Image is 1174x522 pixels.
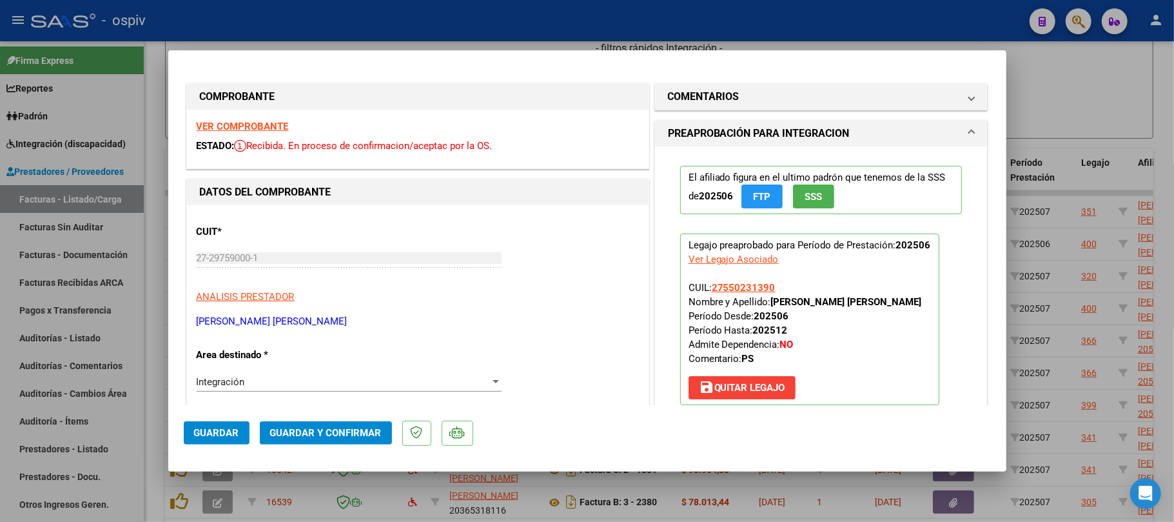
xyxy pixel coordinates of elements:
[655,121,988,146] mat-expansion-panel-header: PREAPROBACIÓN PARA INTEGRACION
[197,140,235,152] span: ESTADO:
[741,185,783,208] button: FTP
[200,90,275,103] strong: COMPROBANTE
[668,89,739,105] h1: COMENTARIOS
[896,239,931,251] strong: 202506
[197,121,289,132] a: VER COMPROBANTE
[260,421,392,445] button: Guardar y Confirmar
[197,291,295,303] span: ANALISIS PRESTADOR
[680,234,939,405] p: Legajo preaprobado para Período de Prestación:
[1130,478,1161,509] div: Open Intercom Messenger
[793,185,834,208] button: SSS
[689,252,779,266] div: Ver Legajo Asociado
[805,191,822,203] span: SSS
[197,314,639,329] p: [PERSON_NAME] [PERSON_NAME]
[742,353,754,365] strong: PS
[184,421,249,445] button: Guardar
[197,348,329,363] p: Area destinado *
[194,427,239,439] span: Guardar
[200,186,331,198] strong: DATOS DEL COMPROBANTE
[680,166,963,214] p: El afiliado figura en el ultimo padrón que tenemos de la SSS de
[753,325,788,336] strong: 202512
[668,126,850,141] h1: PREAPROBACIÓN PARA INTEGRACION
[689,282,922,365] span: CUIL: Nombre y Apellido: Período Desde: Período Hasta: Admite Dependencia:
[197,225,329,239] p: CUIT
[655,84,988,110] mat-expansion-panel-header: COMENTARIOS
[689,376,796,399] button: Quitar Legajo
[699,379,714,395] mat-icon: save
[780,339,794,350] strong: NO
[771,296,922,308] strong: [PERSON_NAME] [PERSON_NAME]
[754,310,789,322] strong: 202506
[712,282,776,294] span: 27550231390
[197,376,245,388] span: Integración
[655,146,988,435] div: PREAPROBACIÓN PARA INTEGRACION
[689,353,754,365] span: Comentario:
[699,190,734,202] strong: 202506
[699,382,785,394] span: Quitar Legajo
[235,140,493,152] span: Recibida. En proceso de confirmacion/aceptac por la OS.
[270,427,382,439] span: Guardar y Confirmar
[753,191,770,203] span: FTP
